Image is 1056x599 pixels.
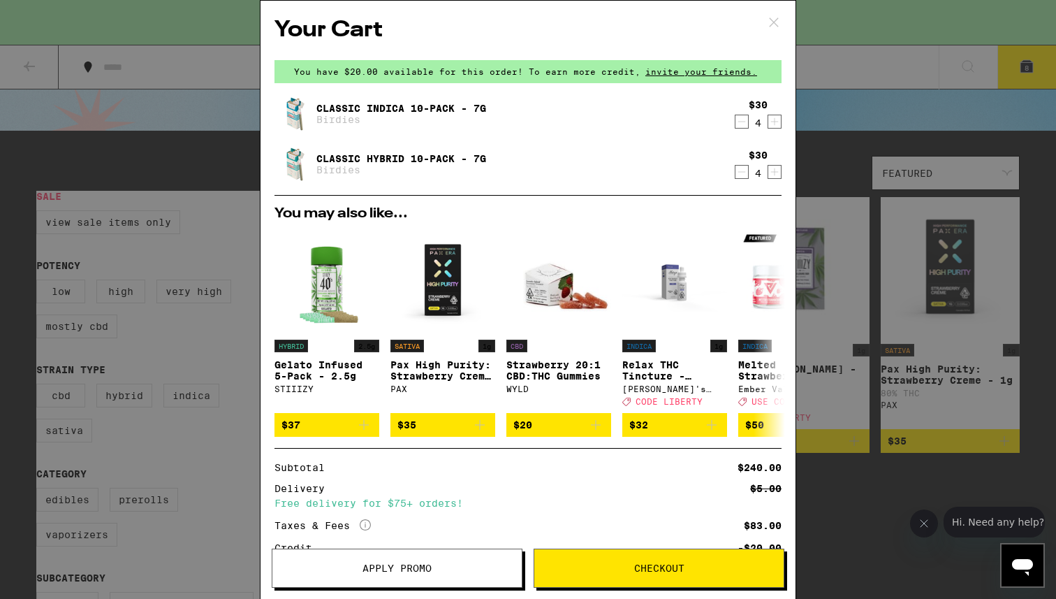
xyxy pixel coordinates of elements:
[274,384,379,394] div: STIIIZY
[294,67,640,76] span: You have $20.00 available for this order! To earn more credit,
[274,207,782,221] h2: You may also like...
[629,419,648,431] span: $32
[390,340,424,352] p: SATIVA
[390,359,495,382] p: Pax High Purity: Strawberry Creme - 1g
[274,498,782,508] div: Free delivery for $75+ orders!
[274,94,314,133] img: Classic Indica 10-Pack - 7g
[478,340,495,352] p: 1g
[274,463,335,472] div: Subtotal
[274,543,322,553] div: Credit
[944,507,1045,537] iframe: Message from company
[274,228,379,333] img: STIIIZY - Gelato Infused 5-Pack - 2.5g
[749,117,768,129] div: 4
[636,397,703,406] span: CODE LIBERTY
[634,563,684,573] span: Checkout
[316,164,486,175] p: Birdies
[316,153,486,164] a: Classic Hybrid 10-Pack - 7g
[316,114,486,125] p: Birdies
[751,397,830,406] span: USE CODE 35OFF
[506,228,611,413] a: Open page for Strawberry 20:1 CBD:THC Gummies from WYLD
[390,413,495,437] button: Add to bag
[622,228,727,333] img: Mary's Medicinals - Relax THC Tincture - 1000mg
[274,228,379,413] a: Open page for Gelato Infused 5-Pack - 2.5g from STIIIZY
[316,103,486,114] a: Classic Indica 10-Pack - 7g
[390,384,495,394] div: PAX
[354,340,379,352] p: 2.5g
[749,168,768,179] div: 4
[738,543,782,553] div: -$20.00
[397,419,416,431] span: $35
[506,384,611,394] div: WYLD
[506,340,527,352] p: CBD
[272,549,522,588] button: Apply Promo
[744,521,782,531] div: $83.00
[738,228,843,333] img: Ember Valley - Melted Strawberries - 3.5g
[281,419,300,431] span: $37
[274,60,782,83] div: You have $20.00 available for this order! To earn more credit,invite your friends.
[749,99,768,110] div: $30
[622,413,727,437] button: Add to bag
[274,145,314,184] img: Classic Hybrid 10-Pack - 7g
[362,563,432,573] span: Apply Promo
[622,228,727,413] a: Open page for Relax THC Tincture - 1000mg from Mary's Medicinals
[1000,543,1045,588] iframe: Button to launch messaging window
[745,419,764,431] span: $50
[738,413,843,437] button: Add to bag
[738,340,772,352] p: INDICA
[768,165,782,179] button: Increment
[749,150,768,161] div: $30
[622,384,727,394] div: [PERSON_NAME]'s Medicinals
[738,384,843,394] div: Ember Valley
[534,549,784,588] button: Checkout
[506,359,611,382] p: Strawberry 20:1 CBD:THC Gummies
[506,413,611,437] button: Add to bag
[274,15,782,46] h2: Your Cart
[622,340,656,352] p: INDICA
[274,519,371,532] div: Taxes & Fees
[622,359,727,382] p: Relax THC Tincture - 1000mg
[390,228,495,413] a: Open page for Pax High Purity: Strawberry Creme - 1g from PAX
[750,484,782,493] div: $5.00
[506,228,611,333] img: WYLD - Strawberry 20:1 CBD:THC Gummies
[738,228,843,413] a: Open page for Melted Strawberries - 3.5g from Ember Valley
[735,165,749,179] button: Decrement
[710,340,727,352] p: 1g
[640,67,762,76] span: invite your friends.
[768,115,782,129] button: Increment
[738,463,782,472] div: $240.00
[274,413,379,437] button: Add to bag
[274,359,379,382] p: Gelato Infused 5-Pack - 2.5g
[390,228,495,333] img: PAX - Pax High Purity: Strawberry Creme - 1g
[513,419,532,431] span: $20
[274,484,335,493] div: Delivery
[735,115,749,129] button: Decrement
[738,359,843,382] p: Melted Strawberries - 3.5g
[910,510,938,537] iframe: Close message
